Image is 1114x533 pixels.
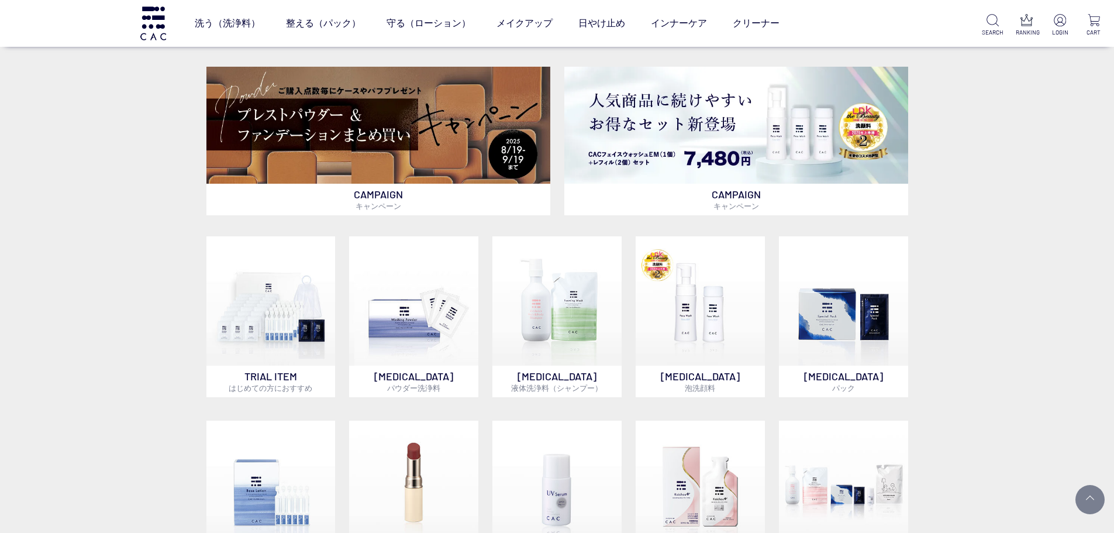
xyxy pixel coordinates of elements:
[1016,28,1037,37] p: RANKING
[229,383,312,393] span: はじめての方におすすめ
[387,7,471,40] a: 守る（ローション）
[206,366,336,397] p: TRIAL ITEM
[511,383,602,393] span: 液体洗浄料（シャンプー）
[206,67,550,183] img: ベースメイクキャンペーン
[349,366,478,397] p: [MEDICAL_DATA]
[779,366,908,397] p: [MEDICAL_DATA]
[206,184,550,215] p: CAMPAIGN
[206,67,550,215] a: ベースメイクキャンペーン ベースメイクキャンペーン CAMPAIGNキャンペーン
[1083,28,1105,37] p: CART
[286,7,361,40] a: 整える（パック）
[733,7,780,40] a: クリーナー
[564,67,908,215] a: フェイスウォッシュ＋レフィル2個セット フェイスウォッシュ＋レフィル2個セット CAMPAIGNキャンペーン
[195,7,260,40] a: 洗う（洗浄料）
[713,201,759,211] span: キャンペーン
[139,6,168,40] img: logo
[651,7,707,40] a: インナーケア
[492,366,622,397] p: [MEDICAL_DATA]
[636,236,765,397] a: 泡洗顔料 [MEDICAL_DATA]泡洗顔料
[832,383,855,393] span: パック
[982,14,1003,37] a: SEARCH
[206,236,336,397] a: トライアルセット TRIAL ITEMはじめての方におすすめ
[779,236,908,397] a: [MEDICAL_DATA]パック
[1049,14,1071,37] a: LOGIN
[1049,28,1071,37] p: LOGIN
[636,366,765,397] p: [MEDICAL_DATA]
[564,67,908,183] img: フェイスウォッシュ＋レフィル2個セット
[206,236,336,366] img: トライアルセット
[496,7,553,40] a: メイクアップ
[564,184,908,215] p: CAMPAIGN
[356,201,401,211] span: キャンペーン
[1083,14,1105,37] a: CART
[982,28,1003,37] p: SEARCH
[1016,14,1037,37] a: RANKING
[636,236,765,366] img: 泡洗顔料
[492,236,622,397] a: [MEDICAL_DATA]液体洗浄料（シャンプー）
[349,236,478,397] a: [MEDICAL_DATA]パウダー洗浄料
[685,383,715,393] span: 泡洗顔料
[578,7,625,40] a: 日やけ止め
[387,383,440,393] span: パウダー洗浄料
